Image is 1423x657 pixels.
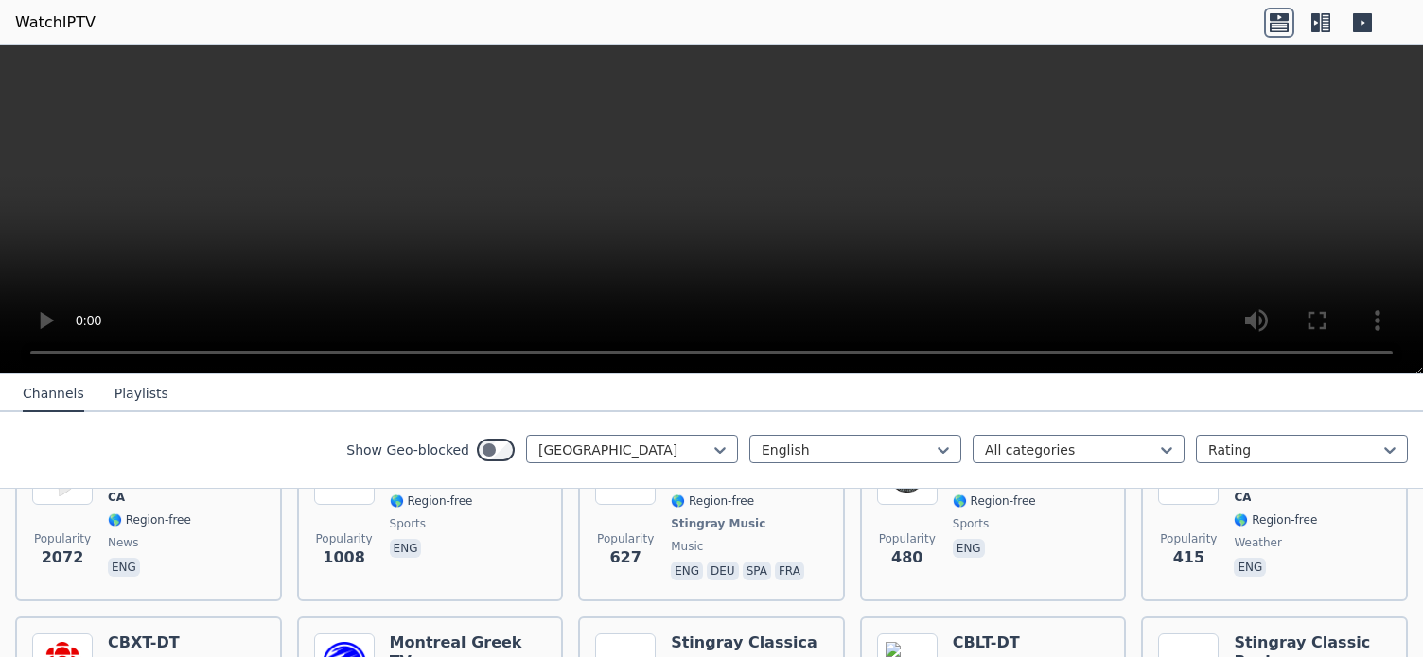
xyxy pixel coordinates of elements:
span: 2072 [42,546,84,569]
p: eng [108,558,140,577]
span: Popularity [316,531,373,546]
span: Stingray Music [671,516,765,531]
span: 480 [891,546,922,569]
span: weather [1234,535,1282,550]
span: 627 [609,546,641,569]
span: Popularity [34,531,91,546]
p: eng [671,562,703,580]
a: WatchIPTV [15,11,96,34]
p: deu [707,562,739,580]
p: eng [390,539,422,558]
p: eng [953,539,985,558]
span: music [671,539,703,554]
span: 🌎 Region-free [953,493,1036,509]
p: spa [743,562,771,580]
span: Popularity [1160,531,1217,546]
span: news [108,535,138,550]
span: 415 [1173,546,1204,569]
p: fra [775,562,804,580]
span: sports [390,516,426,531]
button: Playlists [114,376,168,412]
span: CA [1234,490,1251,505]
span: 🌎 Region-free [390,493,473,509]
span: 🌎 Region-free [1234,512,1317,527]
span: Popularity [879,531,936,546]
p: eng [1234,558,1266,577]
span: 1008 [323,546,365,569]
h6: CBXT-DT [108,633,191,652]
h6: Stingray Classica [671,633,817,652]
span: CA [108,490,125,505]
span: sports [953,516,989,531]
label: Show Geo-blocked [346,441,469,459]
h6: CBLT-DT [953,633,1036,652]
span: 🌎 Region-free [671,493,754,509]
button: Channels [23,376,84,412]
span: Popularity [597,531,654,546]
span: 🌎 Region-free [108,512,191,527]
